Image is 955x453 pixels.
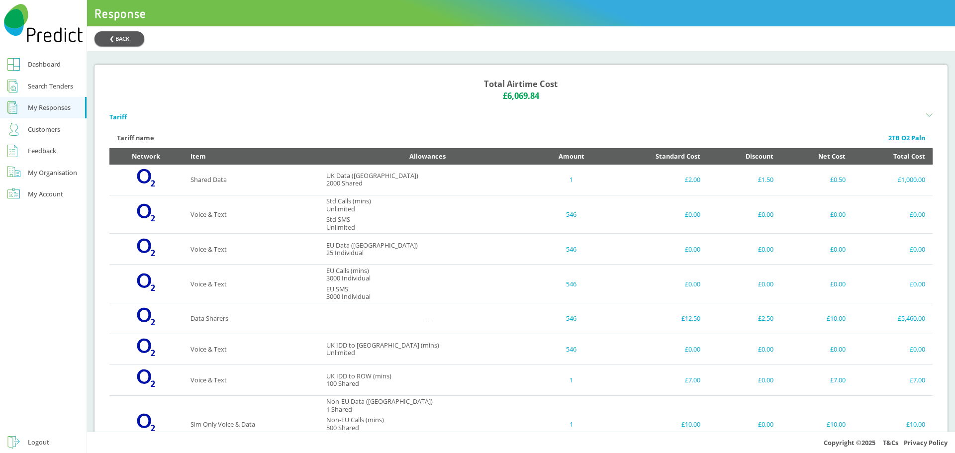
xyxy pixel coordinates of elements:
[715,312,773,324] div: £2.50
[326,380,391,387] div: 100 Shared
[326,349,439,357] div: Unlimited
[860,150,925,162] div: Total Cost
[326,249,418,257] div: 25 Individual
[544,343,599,355] div: 546
[715,174,773,185] div: £1.50
[788,150,846,162] div: Net Cost
[326,242,418,249] div: EU Data ([GEOGRAPHIC_DATA])
[109,106,933,127] li: Tariff
[28,436,49,448] div: Logout
[117,132,154,144] div: Tariff name
[183,395,319,452] td: Sim Only Voice & Data
[117,150,176,162] div: Network
[319,303,537,334] td: ---
[326,224,355,231] div: Unlimited
[95,31,144,46] button: ❮ BACK
[326,150,529,162] div: Allowances
[544,150,599,162] div: Amount
[860,343,925,355] div: £0.00
[544,243,599,255] div: 546
[544,278,599,290] div: 546
[183,234,319,265] td: Voice & Text
[715,343,773,355] div: £0.00
[28,80,73,92] div: Search Tenders
[326,197,371,205] div: Std Calls (mins)
[28,188,63,200] div: My Account
[326,267,371,274] div: EU Calls (mins)
[614,243,701,255] div: £0.00
[860,418,925,430] div: £10.00
[183,334,319,364] td: Voice & Text
[614,418,701,430] div: £10.00
[715,418,773,430] div: £0.00
[28,58,61,70] div: Dashboard
[544,418,599,430] div: 1
[614,150,701,162] div: Standard Cost
[788,208,846,220] div: £0.00
[326,293,371,300] div: 3000 Individual
[788,243,846,255] div: £0.00
[788,343,846,355] div: £0.00
[326,424,384,432] div: 500 Shared
[326,180,418,187] div: 2000 Shared
[715,150,773,162] div: Discount
[715,278,773,290] div: £0.00
[503,90,539,102] span: £6,069.84
[544,374,599,386] div: 1
[326,205,371,213] div: Unlimited
[614,208,701,220] div: £0.00
[614,174,701,185] div: £2.00
[860,243,925,255] div: £0.00
[191,150,311,162] div: Item
[544,208,599,220] div: 546
[4,4,83,43] img: Predict Mobile
[183,265,319,303] td: Voice & Text
[860,312,925,324] div: £5,460.00
[883,438,898,447] a: T&Cs
[544,174,599,185] div: 1
[614,278,701,290] div: £0.00
[326,398,433,405] div: Non-EU Data ([GEOGRAPHIC_DATA])
[326,285,371,293] div: EU SMS
[326,342,439,349] div: UK IDD to [GEOGRAPHIC_DATA] (mins)
[860,278,925,290] div: £0.00
[788,278,846,290] div: £0.00
[326,406,433,413] div: 1 Shared
[28,123,60,135] div: Customers
[614,343,701,355] div: £0.00
[614,312,701,324] div: £12.50
[326,416,384,424] div: Non-EU Calls (mins)
[860,208,925,220] div: £0.00
[326,372,391,380] div: UK IDD to ROW (mins)
[788,418,846,430] div: £10.00
[715,243,773,255] div: £0.00
[715,374,773,386] div: £0.00
[788,174,846,185] div: £0.50
[888,132,925,144] div: 2TB O2 Paln
[326,216,355,223] div: Std SMS
[183,165,319,195] td: Shared Data
[715,208,773,220] div: £0.00
[860,374,925,386] div: £7.00
[183,303,319,334] td: Data Sharers
[87,432,955,453] div: Copyright © 2025
[484,78,558,90] p: Total Airtime Cost
[860,174,925,185] div: £1,000.00
[544,312,599,324] div: 546
[904,438,948,447] a: Privacy Policy
[28,101,71,113] div: My Responses
[183,195,319,234] td: Voice & Text
[788,374,846,386] div: £7.00
[326,172,418,180] div: UK Data ([GEOGRAPHIC_DATA])
[28,167,77,179] div: My Organisation
[183,364,319,395] td: Voice & Text
[788,312,846,324] div: £10.00
[614,374,701,386] div: £7.00
[326,274,371,282] div: 3000 Individual
[28,145,56,157] div: Feedback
